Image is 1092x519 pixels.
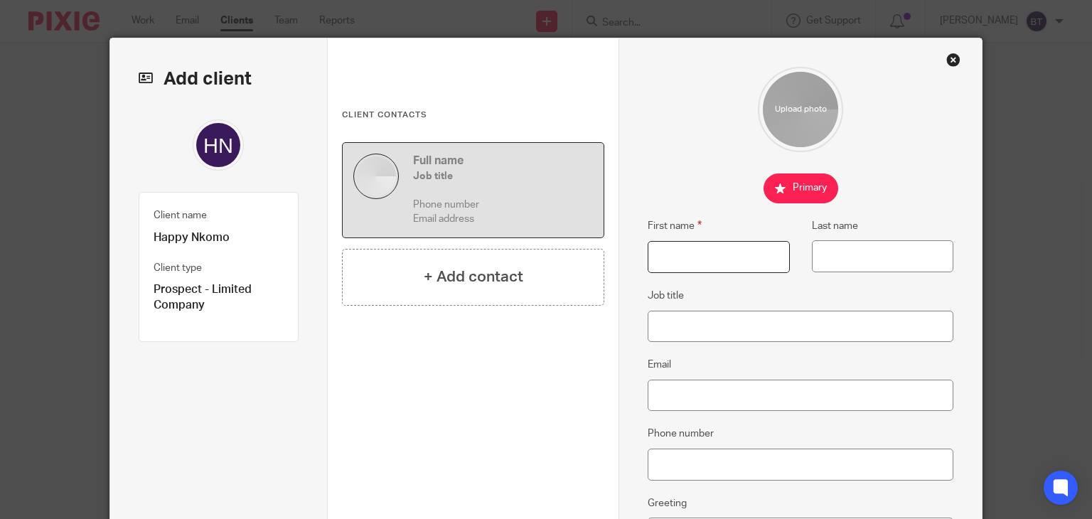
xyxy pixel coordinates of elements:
h5: Job title [413,169,593,183]
label: Last name [812,219,858,233]
h4: Full name [413,154,593,168]
img: svg%3E [193,119,244,171]
label: Client type [154,261,202,275]
p: Happy Nkomo [154,230,284,245]
label: Job title [648,289,684,303]
h2: Add client [139,67,299,91]
label: First name [648,218,702,234]
h3: Client contacts [342,109,604,121]
p: Prospect - Limited Company [154,282,284,313]
img: default.jpg [353,154,399,199]
p: Email address [413,212,593,226]
label: Greeting [648,496,687,510]
p: Phone number [413,198,593,212]
label: Email [648,358,671,372]
div: Close this dialog window [946,53,960,67]
label: Client name [154,208,207,223]
h4: + Add contact [424,266,523,288]
label: Phone number [648,427,714,441]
